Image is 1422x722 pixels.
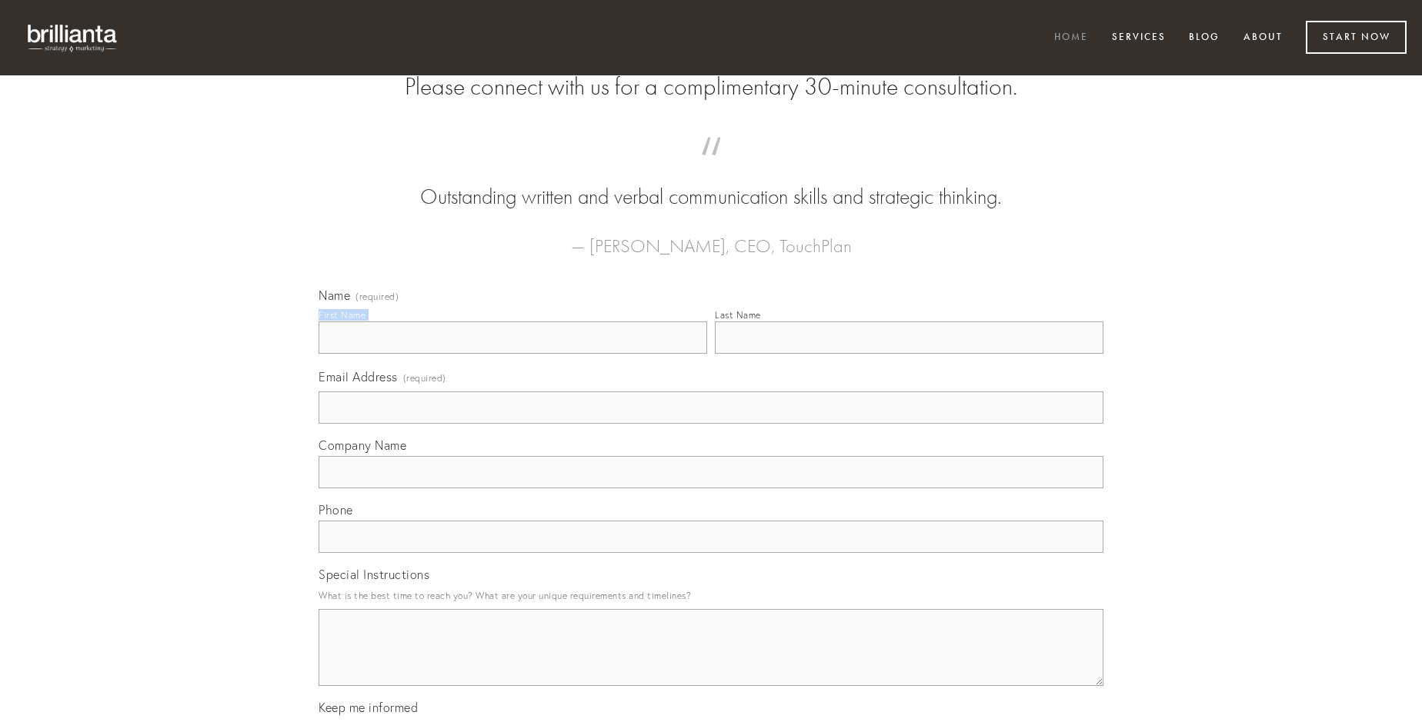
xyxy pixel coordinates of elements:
[343,152,1079,182] span: “
[319,369,398,384] span: Email Address
[319,502,353,517] span: Phone
[319,72,1103,101] h2: Please connect with us for a complimentary 30-minute consultation.
[319,700,418,715] span: Keep me informed
[319,585,1103,606] p: What is the best time to reach you? What are your unique requirements and timelines?
[319,567,429,582] span: Special Instructions
[343,212,1079,261] figcaption: — [PERSON_NAME], CEO, TouchPlan
[319,309,366,321] div: First Name
[1102,25,1176,51] a: Services
[1044,25,1098,51] a: Home
[319,288,350,303] span: Name
[1233,25,1293,51] a: About
[15,15,131,60] img: brillianta - research, strategy, marketing
[343,152,1079,212] blockquote: Outstanding written and verbal communication skills and strategic thinking.
[319,438,406,453] span: Company Name
[403,368,446,388] span: (required)
[715,309,761,321] div: Last Name
[1179,25,1230,51] a: Blog
[355,292,399,301] span: (required)
[1306,21,1407,54] a: Start Now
